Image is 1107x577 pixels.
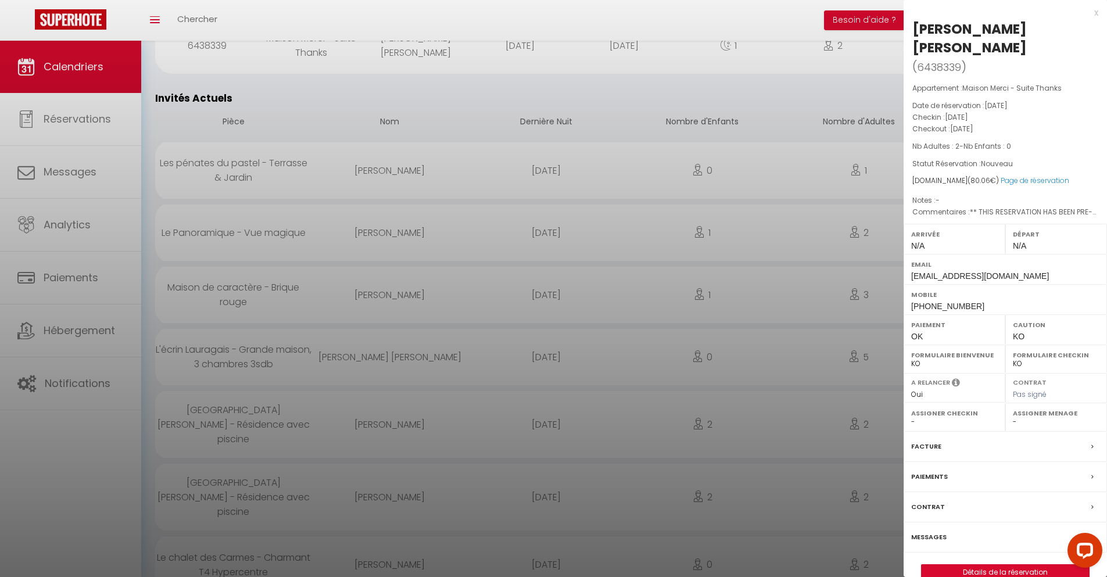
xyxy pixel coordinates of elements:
[945,112,968,122] span: [DATE]
[911,228,998,240] label: Arrivée
[912,158,1098,170] p: Statut Réservation :
[912,195,1098,206] p: Notes :
[911,531,947,543] label: Messages
[936,195,940,205] span: -
[912,20,1098,57] div: [PERSON_NAME] [PERSON_NAME]
[911,501,945,513] label: Contrat
[911,332,923,341] span: OK
[911,378,950,388] label: A relancer
[912,100,1098,112] p: Date de réservation :
[912,141,959,151] span: Nb Adultes : 2
[911,471,948,483] label: Paiements
[911,440,941,453] label: Facture
[911,271,1049,281] span: [EMAIL_ADDRESS][DOMAIN_NAME]
[1013,349,1099,361] label: Formulaire Checkin
[963,141,1011,151] span: Nb Enfants : 0
[1001,175,1069,185] a: Page de réservation
[950,124,973,134] span: [DATE]
[912,206,1098,218] p: Commentaires :
[917,60,961,74] span: 6438339
[981,159,1013,169] span: Nouveau
[911,259,1099,270] label: Email
[952,378,960,390] i: Sélectionner OUI si vous souhaiter envoyer les séquences de messages post-checkout
[911,407,998,419] label: Assigner Checkin
[1013,389,1047,399] span: Pas signé
[912,83,1098,94] p: Appartement :
[1013,378,1047,385] label: Contrat
[1013,319,1099,331] label: Caution
[904,6,1098,20] div: x
[912,112,1098,123] p: Checkin :
[911,349,998,361] label: Formulaire Bienvenue
[1013,228,1099,240] label: Départ
[911,241,925,250] span: N/A
[962,83,1062,93] span: Maison Merci - Suite Thanks
[912,59,966,75] span: ( )
[970,175,990,185] span: 80.06
[1058,528,1107,577] iframe: LiveChat chat widget
[968,175,999,185] span: ( €)
[1013,241,1026,250] span: N/A
[911,289,1099,300] label: Mobile
[1013,407,1099,419] label: Assigner Menage
[911,302,984,311] span: [PHONE_NUMBER]
[911,319,998,331] label: Paiement
[1013,332,1024,341] span: KO
[912,123,1098,135] p: Checkout :
[912,141,1098,152] p: -
[984,101,1008,110] span: [DATE]
[912,175,1098,187] div: [DOMAIN_NAME]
